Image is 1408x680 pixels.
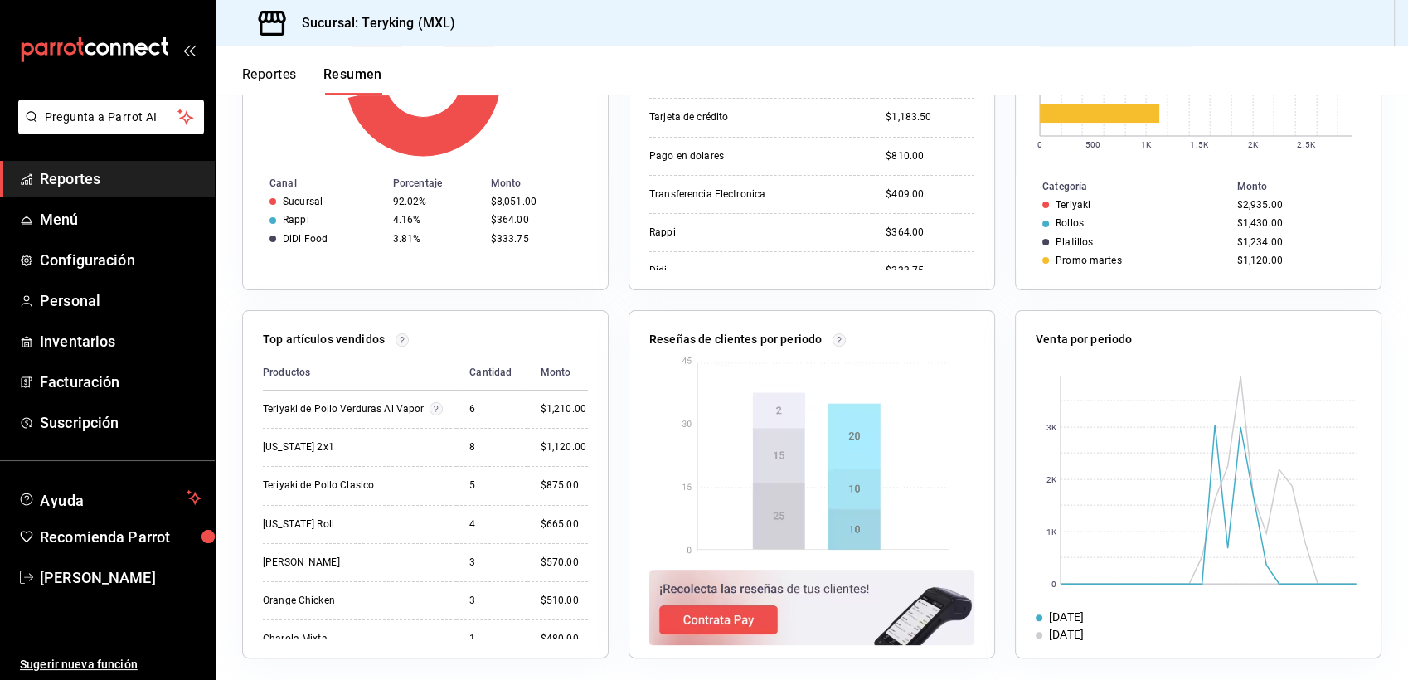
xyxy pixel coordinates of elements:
[1046,527,1057,537] text: 1K
[541,632,588,646] div: $480.00
[1049,609,1084,626] div: [DATE]
[40,249,201,271] span: Configuración
[491,196,581,207] div: $8,051.00
[283,196,323,207] div: Sucursal
[484,174,608,192] th: Monto
[541,594,588,608] div: $510.00
[1046,423,1057,432] text: 3K
[527,355,588,391] th: Monto
[1046,475,1057,484] text: 2K
[649,187,815,202] div: Transferencia Electronica
[1236,217,1354,229] div: $1,430.00
[40,488,180,508] span: Ayuda
[1049,626,1084,644] div: [DATE]
[886,149,974,163] div: $810.00
[469,517,513,532] div: 4
[263,402,429,416] div: Teriyaki de Pollo Verduras Al Vapor
[1230,177,1381,196] th: Monto
[649,264,815,278] div: Didi
[40,371,201,393] span: Facturación
[1236,236,1354,248] div: $1,234.00
[393,196,478,207] div: 92.02%
[456,355,527,391] th: Cantidad
[1036,331,1132,348] p: Venta por periodo
[491,214,581,226] div: $364.00
[289,13,455,33] h3: Sucursal: Teryking (MXL)
[1051,580,1056,589] text: 0
[491,233,581,245] div: $333.75
[40,330,201,352] span: Inventarios
[1056,199,1090,211] div: Teriyaki
[1056,217,1084,229] div: Rollos
[1190,140,1208,149] text: 1.5K
[40,208,201,231] span: Menú
[886,110,974,124] div: $1,183.50
[469,594,513,608] div: 3
[886,187,974,202] div: $409.00
[182,43,196,56] button: open_drawer_menu
[45,109,178,126] span: Pregunta a Parrot AI
[541,556,588,570] div: $570.00
[40,289,201,312] span: Personal
[1056,255,1122,266] div: Promo martes
[469,478,513,493] div: 5
[12,120,204,138] a: Pregunta a Parrot AI
[1085,140,1100,149] text: 500
[263,440,429,454] div: [US_STATE] 2x1
[886,264,974,278] div: $333.75
[40,566,201,589] span: [PERSON_NAME]
[469,402,513,416] div: 6
[263,556,429,570] div: [PERSON_NAME]
[263,517,429,532] div: [US_STATE] Roll
[243,174,386,192] th: Canal
[393,233,478,245] div: 3.81%
[649,149,815,163] div: Pago en dolares
[1297,140,1315,149] text: 2.5K
[263,331,385,348] p: Top artículos vendidos
[1037,140,1042,149] text: 0
[1016,177,1230,196] th: Categoría
[1056,236,1093,248] div: Platillos
[1236,199,1354,211] div: $2,935.00
[430,402,443,415] svg: Artículos relacionados por el SKU: Teriyaki de Pollo Verduras Al Vapor (5.000000), Teriyaki Pollo...
[242,66,297,95] button: Reportes
[40,411,201,434] span: Suscripción
[263,478,429,493] div: Teriyaki de Pollo Clasico
[1248,140,1259,149] text: 2K
[386,174,484,192] th: Porcentaje
[263,355,456,391] th: Productos
[649,331,822,348] p: Reseñas de clientes por periodo
[1141,140,1152,149] text: 1K
[886,226,974,240] div: $364.00
[263,632,429,646] div: Charola Mixta
[541,478,588,493] div: $875.00
[541,402,588,416] div: $1,210.00
[283,214,309,226] div: Rappi
[1236,255,1354,266] div: $1,120.00
[20,656,201,673] span: Sugerir nueva función
[40,168,201,190] span: Reportes
[649,226,815,240] div: Rappi
[18,100,204,134] button: Pregunta a Parrot AI
[393,214,478,226] div: 4.16%
[541,440,588,454] div: $1,120.00
[40,526,201,548] span: Recomienda Parrot
[469,556,513,570] div: 3
[263,594,429,608] div: Orange Chicken
[283,233,328,245] div: DiDi Food
[469,632,513,646] div: 1
[649,110,815,124] div: Tarjeta de crédito
[469,440,513,454] div: 8
[323,66,382,95] button: Resumen
[541,517,588,532] div: $665.00
[242,66,382,95] div: navigation tabs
